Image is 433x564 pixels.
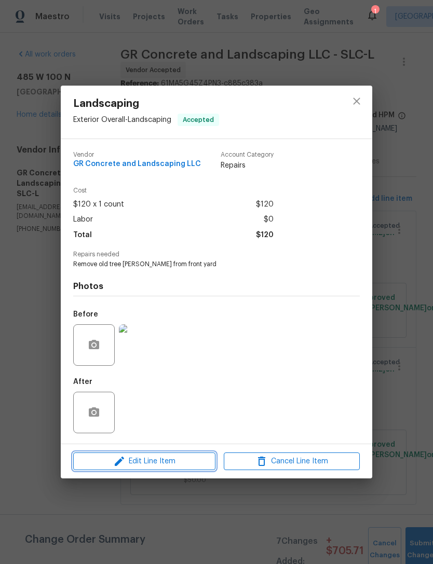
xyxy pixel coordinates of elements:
span: Cancel Line Item [227,455,357,468]
h4: Photos [73,281,360,292]
span: Account Category [221,152,274,158]
span: GR Concrete and Landscaping LLC [73,160,201,168]
span: $0 [264,212,274,227]
span: Accepted [179,115,218,125]
div: 1 [371,6,378,17]
button: Edit Line Item [73,452,215,471]
span: $120 [256,228,274,243]
h5: Before [73,311,98,318]
span: Edit Line Item [76,455,212,468]
span: Remove old tree [PERSON_NAME] from front yard [73,260,331,269]
span: Cost [73,187,274,194]
span: $120 x 1 count [73,197,124,212]
span: Repairs [221,160,274,171]
span: Repairs needed [73,251,360,258]
button: Cancel Line Item [224,452,360,471]
span: $120 [256,197,274,212]
button: close [344,89,369,114]
span: Landscaping [73,98,219,109]
h5: After [73,378,92,386]
span: Total [73,228,92,243]
span: Vendor [73,152,201,158]
span: Exterior Overall - Landscaping [73,116,171,123]
span: Labor [73,212,93,227]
